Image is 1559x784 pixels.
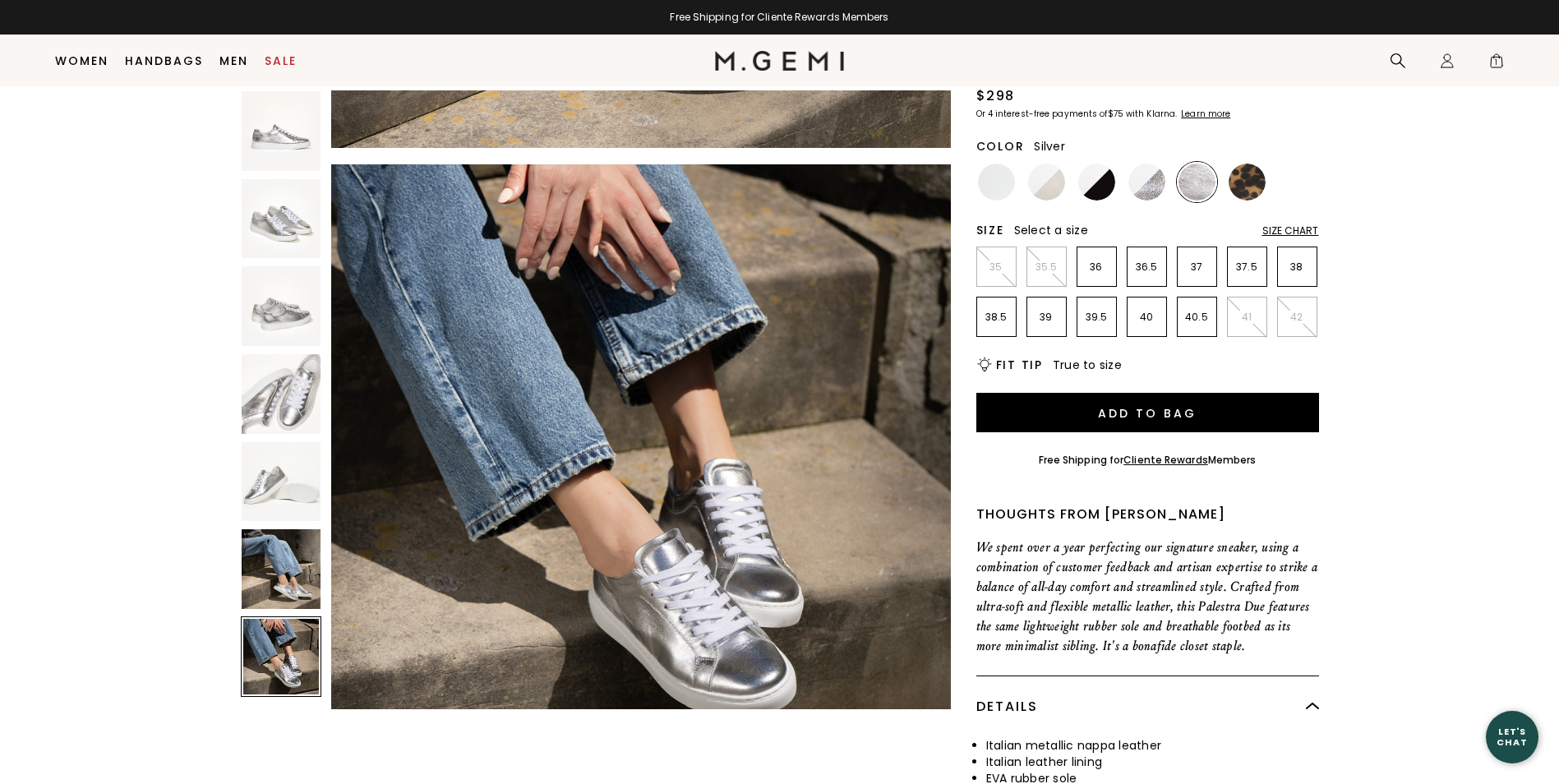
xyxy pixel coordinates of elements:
p: 35.5 [1027,261,1066,274]
a: Men [219,54,248,67]
p: 42 [1278,311,1317,324]
img: White [978,164,1015,201]
p: 40.5 [1178,311,1216,324]
li: Italian leather lining [986,754,1319,770]
img: The Palestra Due [331,164,950,783]
p: 37.5 [1228,261,1266,274]
a: Sale [265,54,297,67]
p: 38.5 [977,311,1016,324]
p: We spent over a year perfecting our signature sneaker, using a combination of customer feedback a... [976,537,1319,656]
klarna-placement-style-amount: $75 [1108,108,1123,120]
div: Details [976,676,1319,737]
img: The Palestra Due [242,179,321,259]
img: The Palestra Due [242,442,321,522]
p: 38 [1278,261,1317,274]
img: The Palestra Due [242,529,321,609]
p: 35 [977,261,1016,274]
p: 37 [1178,261,1216,274]
klarna-placement-style-body: with Klarna [1126,108,1179,120]
div: Thoughts from [PERSON_NAME] [976,505,1319,524]
img: The Palestra Due [242,91,321,171]
span: Select a size [1014,222,1088,238]
div: Size Chart [1262,224,1319,238]
p: 39 [1027,311,1066,324]
img: White and Sandstone [1028,164,1065,201]
li: Italian metallic nappa leather [986,737,1319,754]
h2: Color [976,140,1025,153]
img: Leopard Print [1229,164,1266,201]
span: 1 [1488,56,1505,72]
p: 41 [1228,311,1266,324]
a: Handbags [125,54,203,67]
img: White and Silver [1128,164,1165,201]
img: M.Gemi [715,51,844,71]
p: 40 [1128,311,1166,324]
span: Silver [1034,138,1065,154]
h2: Fit Tip [996,358,1043,371]
a: Women [55,54,108,67]
div: Let's Chat [1486,726,1538,747]
img: Silver [1178,164,1215,201]
img: The Palestra Due [242,354,321,434]
klarna-placement-style-body: Or 4 interest-free payments of [976,108,1108,120]
img: The Palestra Due [242,266,321,346]
div: $298 [976,86,1015,106]
img: White and Black [1078,164,1115,201]
p: 36 [1077,261,1116,274]
a: Learn more [1179,109,1230,119]
h2: Size [976,224,1004,237]
klarna-placement-style-cta: Learn more [1181,108,1230,120]
span: True to size [1053,357,1122,373]
p: 39.5 [1077,311,1116,324]
div: Free Shipping for Members [1039,454,1257,467]
button: Add to Bag [976,393,1319,432]
a: Cliente Rewards [1123,453,1208,467]
p: 36.5 [1128,261,1166,274]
